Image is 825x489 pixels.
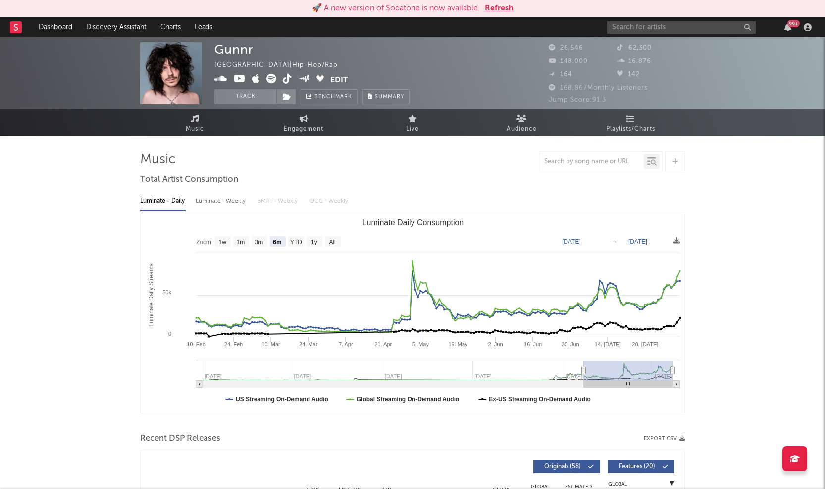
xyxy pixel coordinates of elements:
[533,460,600,473] button: Originals(58)
[540,464,585,470] span: Originals ( 58 )
[261,341,280,347] text: 10. Mar
[188,17,219,37] a: Leads
[539,158,644,166] input: Search by song name or URL
[617,71,640,78] span: 142
[236,396,328,403] text: US Streaming On-Demand Audio
[339,341,353,347] text: 7. Apr
[562,238,581,245] text: [DATE]
[311,239,317,245] text: 1y
[617,58,651,64] span: 16,876
[290,239,302,245] text: YTD
[214,89,276,104] button: Track
[549,58,588,64] span: 148,000
[362,218,464,227] text: Luminate Daily Consumption
[524,341,542,347] text: 16. Jun
[549,45,583,51] span: 26,546
[168,331,171,337] text: 0
[644,436,685,442] button: Export CSV
[549,97,606,103] span: Jump Score: 91.3
[329,239,335,245] text: All
[412,341,429,347] text: 5. May
[330,74,348,86] button: Edit
[358,109,467,136] a: Live
[312,2,480,14] div: 🚀 A new version of Sodatone is now available.
[608,460,674,473] button: Features(20)
[249,109,358,136] a: Engagement
[549,71,572,78] span: 164
[606,123,655,135] span: Playlists/Charts
[140,109,249,136] a: Music
[576,109,685,136] a: Playlists/Charts
[784,23,791,31] button: 99+
[617,45,652,51] span: 62,300
[32,17,79,37] a: Dashboard
[214,42,253,57] div: Gunnr
[196,193,248,210] div: Luminate - Weekly
[140,433,220,445] span: Recent DSP Releases
[375,94,404,100] span: Summary
[374,341,392,347] text: 21. Apr
[314,91,352,103] span: Benchmark
[154,17,188,37] a: Charts
[301,89,358,104] a: Benchmark
[607,21,756,34] input: Search for artists
[224,341,243,347] text: 24. Feb
[612,238,618,245] text: →
[614,464,660,470] span: Features ( 20 )
[148,263,155,326] text: Luminate Daily Streams
[562,341,579,347] text: 30. Jun
[187,341,205,347] text: 10. Feb
[507,123,537,135] span: Audience
[237,239,245,245] text: 1m
[488,341,503,347] text: 2. Jun
[787,20,800,27] div: 99 +
[485,2,514,14] button: Refresh
[196,239,211,245] text: Zoom
[140,193,186,210] div: Luminate - Daily
[255,239,263,245] text: 3m
[549,85,648,91] span: 168,867 Monthly Listeners
[299,341,318,347] text: 24. Mar
[632,341,658,347] text: 28. [DATE]
[273,239,281,245] text: 6m
[489,396,591,403] text: Ex-US Streaming On-Demand Audio
[284,123,323,135] span: Engagement
[357,396,460,403] text: Global Streaming On-Demand Audio
[595,341,621,347] text: 14. [DATE]
[186,123,204,135] span: Music
[406,123,419,135] span: Live
[214,60,349,71] div: [GEOGRAPHIC_DATA] | Hip-Hop/Rap
[162,289,171,295] text: 50k
[79,17,154,37] a: Discovery Assistant
[140,174,238,185] span: Total Artist Consumption
[362,89,410,104] button: Summary
[448,341,468,347] text: 19. May
[467,109,576,136] a: Audience
[219,239,227,245] text: 1w
[141,214,685,413] svg: Luminate Daily Consumption
[628,238,647,245] text: [DATE]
